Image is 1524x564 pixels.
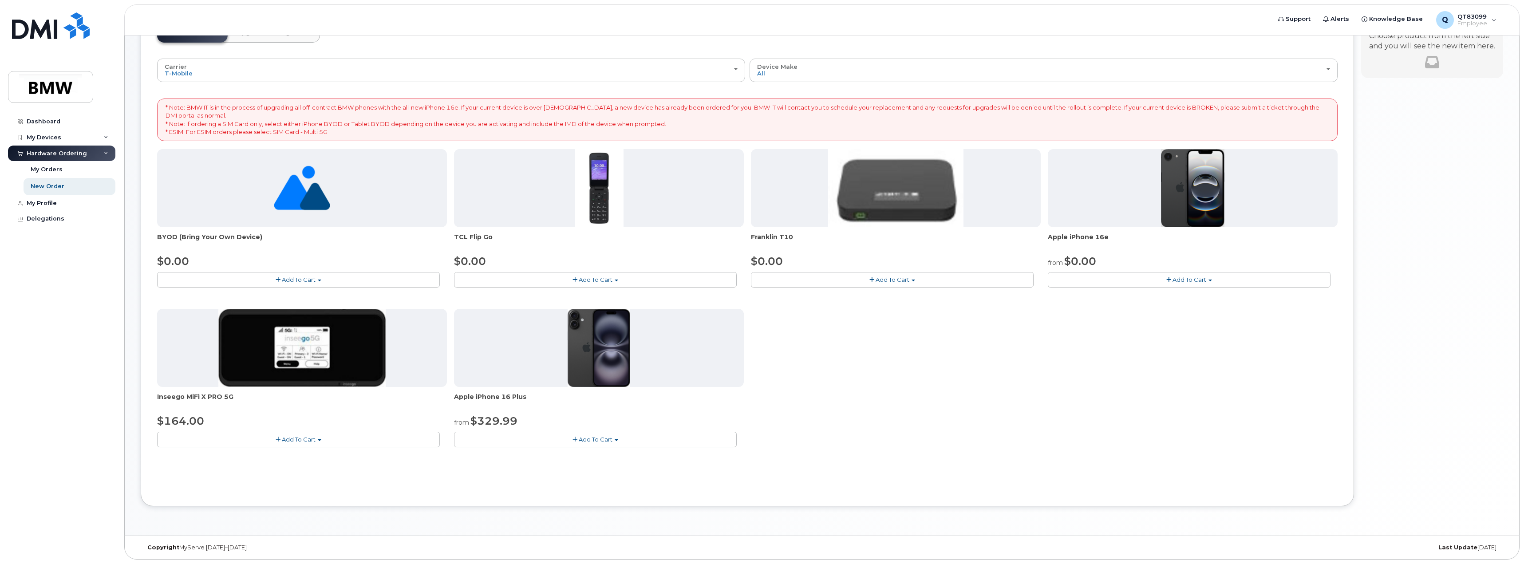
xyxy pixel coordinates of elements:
[1048,259,1063,267] small: from
[1049,544,1503,551] div: [DATE]
[1048,272,1331,288] button: Add To Cart
[828,149,963,227] img: t10.jpg
[1457,13,1487,20] span: QT83099
[579,276,612,283] span: Add To Cart
[757,70,765,77] span: All
[157,414,204,427] span: $164.00
[1442,15,1448,25] span: Q
[157,233,447,250] div: BYOD (Bring Your Own Device)
[165,63,187,70] span: Carrier
[454,432,737,447] button: Add To Cart
[1161,149,1225,227] img: iphone16e.png
[454,255,486,268] span: $0.00
[141,544,595,551] div: MyServe [DATE]–[DATE]
[579,436,612,443] span: Add To Cart
[750,59,1338,82] button: Device Make All
[454,233,744,250] div: TCL Flip Go
[274,149,330,227] img: no_image_found-2caef05468ed5679b831cfe6fc140e25e0c280774317ffc20a367ab7fd17291e.png
[751,255,783,268] span: $0.00
[166,103,1329,136] p: * Note: BMW IT is in the process of upgrading all off-contract BMW phones with the all-new iPhone...
[1485,525,1517,557] iframe: Messenger Launcher
[157,59,745,82] button: Carrier T-Mobile
[1064,255,1096,268] span: $0.00
[1048,233,1338,250] div: Apple iPhone 16e
[1355,10,1429,28] a: Knowledge Base
[454,272,737,288] button: Add To Cart
[1369,15,1423,24] span: Knowledge Base
[218,309,385,387] img: cut_small_inseego_5G.jpg
[454,392,744,410] div: Apple iPhone 16 Plus
[1331,15,1349,24] span: Alerts
[876,276,909,283] span: Add To Cart
[1317,10,1355,28] a: Alerts
[147,544,179,551] strong: Copyright
[454,418,469,426] small: from
[1272,10,1317,28] a: Support
[1457,20,1487,27] span: Employee
[1430,11,1503,29] div: QT83099
[157,272,440,288] button: Add To Cart
[470,414,517,427] span: $329.99
[157,432,440,447] button: Add To Cart
[757,63,798,70] span: Device Make
[165,70,193,77] span: T-Mobile
[157,392,447,410] div: Inseego MiFi X PRO 5G
[282,276,316,283] span: Add To Cart
[1173,276,1206,283] span: Add To Cart
[751,233,1041,250] div: Franklin T10
[568,309,630,387] img: iphone_16_plus.png
[751,272,1034,288] button: Add To Cart
[1438,544,1477,551] strong: Last Update
[157,255,189,268] span: $0.00
[575,149,624,227] img: TCL_FLIP_MODE.jpg
[1286,15,1311,24] span: Support
[282,436,316,443] span: Add To Cart
[1369,31,1495,51] p: Choose product from the left side and you will see the new item here.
